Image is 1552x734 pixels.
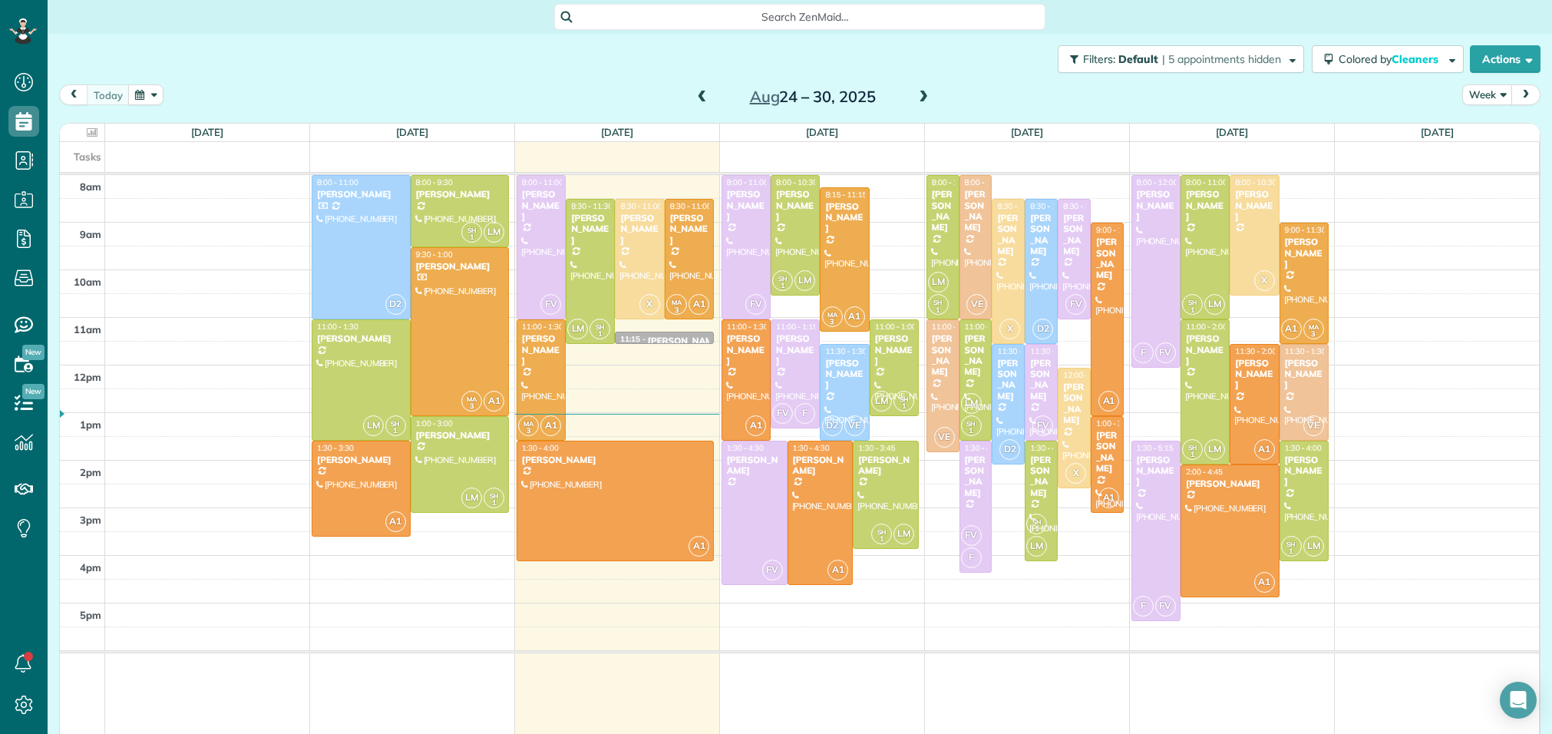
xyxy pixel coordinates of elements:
[462,399,481,414] small: 3
[688,294,709,315] span: A1
[590,327,609,342] small: 1
[1216,126,1249,138] a: [DATE]
[484,222,504,243] span: LM
[484,391,504,412] span: A1
[726,189,766,222] div: [PERSON_NAME]
[961,525,982,546] span: FV
[1098,391,1119,412] span: A1
[80,228,101,240] span: 9am
[997,346,1039,356] span: 11:30 - 2:00
[1392,52,1441,66] span: Cleaners
[467,226,477,234] span: SH
[80,609,101,621] span: 5pm
[1204,294,1225,315] span: LM
[825,346,867,356] span: 11:30 - 1:30
[964,189,988,233] div: [PERSON_NAME]
[59,84,88,105] button: prev
[1254,270,1275,291] span: X
[385,511,406,532] span: A1
[928,272,949,293] span: LM
[601,126,634,138] a: [DATE]
[1185,478,1275,489] div: [PERSON_NAME]
[1284,358,1324,391] div: [PERSON_NAME]
[1188,443,1197,451] span: SH
[1027,522,1046,537] small: 1
[74,276,101,288] span: 10am
[1133,342,1154,363] span: F
[1304,327,1323,342] small: 3
[1137,177,1178,187] span: 8:00 - 12:00
[363,415,384,436] span: LM
[745,294,766,315] span: FV
[858,443,895,453] span: 1:30 - 3:45
[1029,213,1053,257] div: [PERSON_NAME]
[672,298,682,306] span: MA
[522,443,559,453] span: 1:30 - 4:00
[1032,319,1053,339] span: D2
[929,303,948,318] small: 1
[1234,189,1274,222] div: [PERSON_NAME]
[1188,298,1197,306] span: SH
[1030,443,1067,453] span: 1:30 - 4:00
[385,294,406,315] span: D2
[999,439,1020,460] span: D2
[793,443,830,453] span: 1:30 - 4:30
[727,322,768,332] span: 11:00 - 1:30
[688,536,709,557] span: A1
[80,466,101,478] span: 2pm
[932,177,973,187] span: 8:00 - 11:00
[80,180,101,193] span: 8am
[523,419,533,428] span: MA
[824,201,864,234] div: [PERSON_NAME]
[1083,52,1115,66] span: Filters:
[877,527,887,536] span: SH
[1286,540,1296,548] span: SH
[1185,189,1225,222] div: [PERSON_NAME]
[467,395,477,403] span: MA
[80,561,101,574] span: 4pm
[827,560,848,580] span: A1
[416,177,453,187] span: 8:00 - 9:30
[317,177,358,187] span: 8:00 - 11:00
[776,322,817,332] span: 11:00 - 1:15
[1026,536,1047,557] span: LM
[1063,370,1105,380] span: 12:00 - 2:30
[1011,126,1044,138] a: [DATE]
[386,424,405,438] small: 1
[1285,443,1322,453] span: 1:30 - 4:00
[893,524,914,544] span: LM
[996,358,1020,402] div: [PERSON_NAME]
[484,496,504,511] small: 1
[773,279,792,293] small: 1
[1421,126,1454,138] a: [DATE]
[1032,517,1042,526] span: SH
[932,322,973,332] span: 11:00 - 1:45
[966,419,976,428] span: SH
[806,126,839,138] a: [DATE]
[1118,52,1159,66] span: Default
[1235,346,1276,356] span: 11:30 - 2:00
[1058,45,1304,73] button: Filters: Default | 5 appointments hidden
[933,298,943,306] span: SH
[1063,201,1105,211] span: 8:30 - 11:00
[872,532,891,547] small: 1
[1062,382,1086,426] div: [PERSON_NAME]
[462,230,481,245] small: 1
[620,201,662,211] span: 8:30 - 11:00
[540,415,561,436] span: A1
[794,403,815,424] span: F
[931,333,955,378] div: [PERSON_NAME]
[894,399,913,414] small: 1
[670,201,712,211] span: 8:30 - 11:00
[317,443,354,453] span: 1:30 - 3:30
[1462,84,1513,105] button: Week
[522,177,563,187] span: 8:00 - 11:00
[1183,448,1202,462] small: 1
[822,415,843,436] span: D2
[415,189,505,200] div: [PERSON_NAME]
[490,491,499,500] span: SH
[461,488,482,508] span: LM
[521,455,709,465] div: [PERSON_NAME]
[966,294,987,315] span: VE
[1309,322,1319,331] span: MA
